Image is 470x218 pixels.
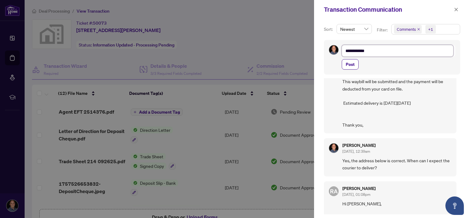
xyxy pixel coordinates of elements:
span: Post [346,59,355,69]
div: Transaction Communication [324,5,452,14]
span: close [417,28,420,31]
span: Newest [340,24,368,34]
span: close [454,7,458,12]
p: Sort: [324,26,334,33]
div: +1 [428,26,433,32]
img: Profile Icon [329,45,338,54]
p: Filter: [377,26,388,33]
button: Open asap [445,196,464,215]
h5: [PERSON_NAME] [342,143,376,147]
span: [DATE], 01:08pm [342,192,370,197]
img: Profile Icon [329,143,338,153]
button: Post [342,59,359,70]
span: Comments [397,26,416,32]
h5: [PERSON_NAME] [342,186,376,191]
span: RA [330,187,338,196]
span: [DATE], 12:39am [342,149,370,154]
span: Yes, the address below is correct. When can I expect the courier to deliver? [342,157,452,172]
span: Comments [394,25,422,34]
